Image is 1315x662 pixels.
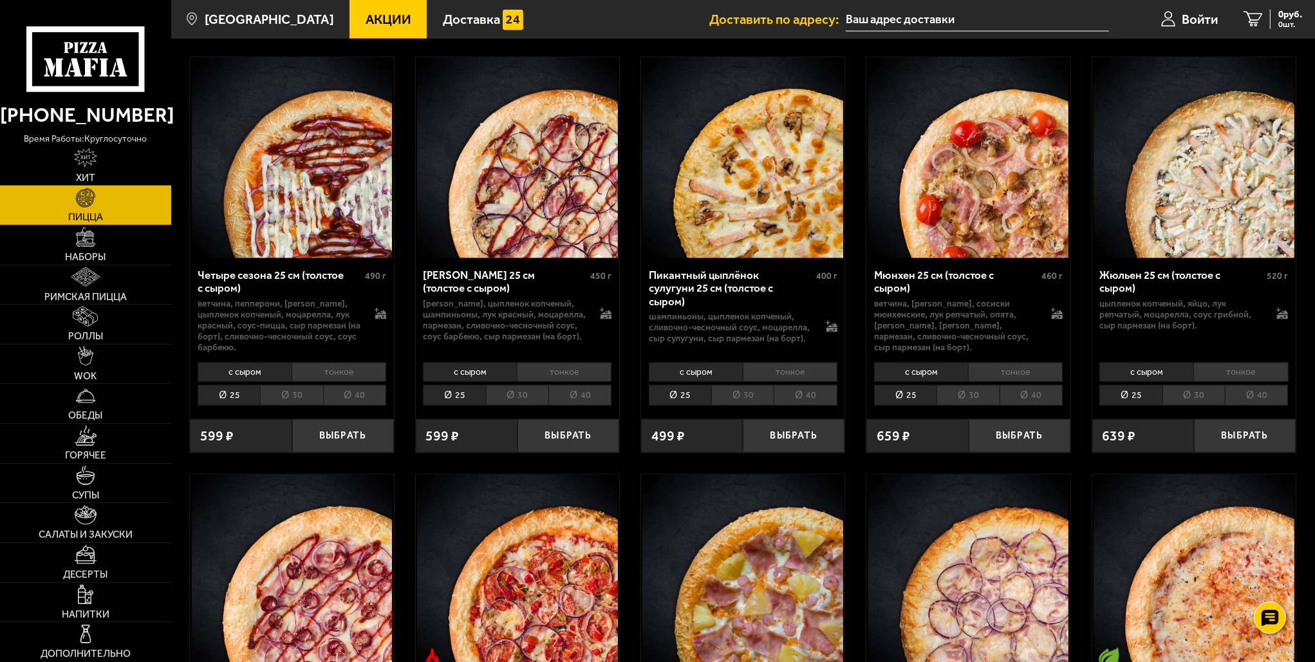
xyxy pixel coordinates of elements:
p: ветчина, пепперони, [PERSON_NAME], цыпленок копченый, моцарелла, лук красный, соус-пицца, сыр пар... [198,298,361,353]
span: 450 г [590,270,611,281]
span: 490 г [365,270,386,281]
div: Пикантный цыплёнок сулугуни 25 см (толстое с сыром) [649,269,813,308]
span: [GEOGRAPHIC_DATA] [205,13,334,26]
a: Мюнхен 25 см (толстое с сыром) [866,57,1070,258]
span: 659 ₽ [877,429,910,442]
div: Четыре сезона 25 см (толстое с сыром) [198,269,362,295]
li: 25 [423,385,485,406]
span: Горячее [65,451,106,460]
span: Напитки [62,610,109,619]
a: Четыре сезона 25 см (толстое с сыром) [190,57,393,258]
li: тонкое [1193,363,1288,382]
li: 40 [548,385,611,406]
span: 599 ₽ [200,429,234,442]
li: с сыром [874,363,968,382]
span: Войти [1182,13,1218,26]
div: Мюнхен 25 см (толстое с сыром) [874,269,1038,295]
li: с сыром [1099,363,1193,382]
li: 25 [1099,385,1162,406]
li: тонкое [292,363,386,382]
span: Акции [366,13,411,26]
li: 25 [198,385,260,406]
span: 520 г [1267,270,1288,281]
li: тонкое [968,363,1063,382]
span: Доставка [443,13,500,26]
div: Жюльен 25 см (толстое с сыром) [1099,269,1264,295]
button: Выбрать [292,419,394,453]
img: Мюнхен 25 см (толстое с сыром) [868,57,1069,258]
span: 0 руб. [1278,10,1302,19]
img: Жюльен 25 см (толстое с сыром) [1094,57,1294,258]
span: Роллы [68,332,103,341]
a: Чикен Барбекю 25 см (толстое с сыром) [416,57,619,258]
img: 15daf4d41897b9f0e9f617042186c801.svg [503,10,523,30]
span: Доставить по адресу: [709,13,846,26]
li: с сыром [198,363,292,382]
li: 30 [937,385,999,406]
li: тонкое [517,363,611,382]
button: Выбрать [1194,419,1296,453]
span: WOK [74,372,97,381]
button: Выбрать [518,419,619,453]
li: 30 [260,385,322,406]
span: Супы [72,491,99,500]
span: 460 г [1041,270,1063,281]
p: цыпленок копченый, яйцо, лук репчатый, моцарелла, соус грибной, сыр пармезан (на борт). [1099,298,1263,331]
span: Наборы [65,252,106,262]
img: Чикен Барбекю 25 см (толстое с сыром) [417,57,618,258]
button: Выбрать [969,419,1070,453]
li: 40 [1000,385,1063,406]
span: 599 ₽ [426,429,460,442]
span: Пицца [68,213,103,222]
li: с сыром [649,363,743,382]
span: Хит [76,173,95,183]
div: [PERSON_NAME] 25 см (толстое с сыром) [423,269,587,295]
li: 40 [1225,385,1288,406]
span: 400 г [816,270,837,281]
li: тонкое [743,363,837,382]
span: 499 ₽ [651,429,685,442]
p: шампиньоны, цыпленок копченый, сливочно-чесночный соус, моцарелла, сыр сулугуни, сыр пармезан (на... [649,311,812,344]
li: 25 [874,385,937,406]
img: Пикантный цыплёнок сулугуни 25 см (толстое с сыром) [642,57,843,258]
li: 30 [486,385,548,406]
span: 639 ₽ [1103,429,1136,442]
input: Ваш адрес доставки [846,8,1109,32]
span: Салаты и закуски [39,530,133,540]
button: Выбрать [743,419,844,453]
img: Четыре сезона 25 см (толстое с сыром) [192,57,393,258]
li: 30 [711,385,774,406]
li: 30 [1162,385,1225,406]
li: 25 [649,385,711,406]
span: Римская пицца [44,292,127,302]
a: Жюльен 25 см (толстое с сыром) [1092,57,1296,258]
span: Десерты [63,570,107,580]
p: ветчина, [PERSON_NAME], сосиски мюнхенские, лук репчатый, опята, [PERSON_NAME], [PERSON_NAME], па... [874,298,1038,353]
span: Обеды [68,411,102,421]
span: 0 шт. [1278,21,1302,29]
li: 40 [323,385,386,406]
span: Дополнительно [41,649,131,659]
p: [PERSON_NAME], цыпленок копченый, шампиньоны, лук красный, моцарелла, пармезан, сливочно-чесночны... [423,298,586,342]
li: с сыром [423,363,517,382]
a: Пикантный цыплёнок сулугуни 25 см (толстое с сыром) [641,57,844,258]
li: 40 [774,385,837,406]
